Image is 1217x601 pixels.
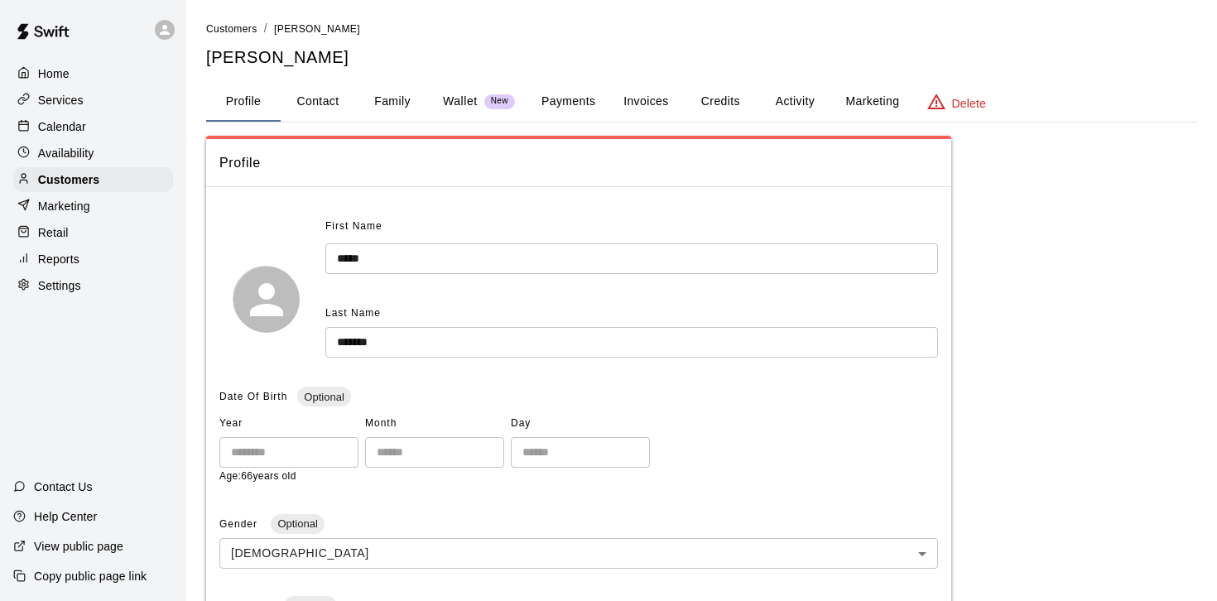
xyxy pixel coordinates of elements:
[206,82,1197,122] div: basic tabs example
[38,171,99,188] p: Customers
[443,93,478,110] p: Wallet
[758,82,832,122] button: Activity
[219,152,938,174] span: Profile
[264,20,267,37] li: /
[13,88,173,113] a: Services
[206,22,257,35] a: Customers
[219,518,261,530] span: Gender
[365,411,504,437] span: Month
[325,214,382,240] span: First Name
[683,82,758,122] button: Credits
[13,141,173,166] a: Availability
[355,82,430,122] button: Family
[219,391,287,402] span: Date Of Birth
[34,508,97,525] p: Help Center
[38,277,81,294] p: Settings
[952,95,986,112] p: Delete
[274,23,360,35] span: [PERSON_NAME]
[34,538,123,555] p: View public page
[608,82,683,122] button: Invoices
[281,82,355,122] button: Contact
[38,65,70,82] p: Home
[206,46,1197,69] h5: [PERSON_NAME]
[38,118,86,135] p: Calendar
[38,198,90,214] p: Marketing
[528,82,608,122] button: Payments
[219,411,358,437] span: Year
[219,470,296,482] span: Age: 66 years old
[38,92,84,108] p: Services
[13,61,173,86] a: Home
[38,224,69,241] p: Retail
[13,194,173,219] a: Marketing
[511,411,650,437] span: Day
[38,145,94,161] p: Availability
[206,20,1197,38] nav: breadcrumb
[297,391,350,403] span: Optional
[34,478,93,495] p: Contact Us
[271,517,324,530] span: Optional
[484,96,515,107] span: New
[832,82,912,122] button: Marketing
[206,82,281,122] button: Profile
[325,307,381,319] span: Last Name
[219,538,938,569] div: [DEMOGRAPHIC_DATA]
[34,568,147,584] p: Copy public page link
[13,220,173,245] a: Retail
[38,251,79,267] p: Reports
[13,167,173,192] a: Customers
[13,273,173,298] a: Settings
[13,247,173,272] a: Reports
[13,114,173,139] a: Calendar
[206,23,257,35] span: Customers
